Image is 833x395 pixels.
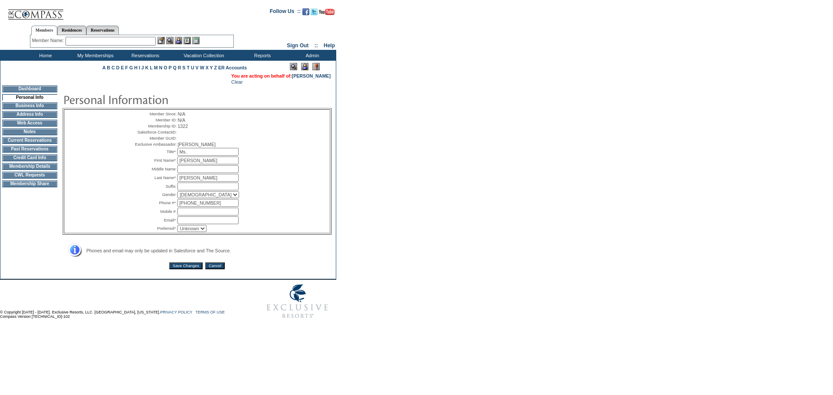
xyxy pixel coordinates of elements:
[69,50,119,61] td: My Memberships
[292,73,331,78] a: [PERSON_NAME]
[133,183,177,190] td: Suffix:
[286,50,336,61] td: Admin
[236,50,286,61] td: Reports
[133,130,177,135] td: Salesforce ContactID:
[57,26,86,35] a: Residences
[214,65,217,70] a: Z
[301,63,308,70] img: Impersonate
[154,65,158,70] a: M
[287,42,308,49] a: Sign Out
[20,50,69,61] td: Home
[177,111,185,117] span: N/A
[218,65,247,70] a: ER Accounts
[168,65,171,70] a: P
[121,65,124,70] a: E
[2,102,57,109] td: Business Info
[134,65,138,70] a: H
[133,124,177,129] td: Membership ID:
[2,154,57,161] td: Credit Card Info
[157,37,165,44] img: b_edit.gif
[150,65,152,70] a: L
[302,11,309,16] a: Become our fan on Facebook
[133,199,177,207] td: Phone #*:
[62,243,82,258] img: Address Info
[319,9,335,15] img: Subscribe to our YouTube Channel
[2,128,57,135] td: Notes
[86,26,119,35] a: Reservations
[177,118,185,123] span: N/A
[178,65,181,70] a: R
[133,191,177,198] td: Gender:
[200,65,204,70] a: W
[2,111,57,118] td: Address Info
[184,37,191,44] img: Reservations
[2,120,57,127] td: Web Access
[133,174,177,182] td: Last Name*:
[119,50,169,61] td: Reservations
[169,262,203,269] input: Save Changes
[145,65,149,70] a: K
[175,37,182,44] img: Impersonate
[133,216,177,224] td: Email*:
[112,65,115,70] a: C
[231,73,331,78] span: You are acting on behalf of:
[133,225,177,232] td: Preferred*:
[166,37,174,44] img: View
[191,65,194,70] a: U
[63,91,236,108] img: pgTtlPersonalInfo.gif
[205,262,225,269] input: Cancel
[2,180,57,187] td: Membership Share
[259,280,336,323] img: Exclusive Resorts
[206,65,209,70] a: X
[102,65,105,70] a: A
[192,37,200,44] img: b_calculator.gif
[133,208,177,215] td: Mobile #:
[302,8,309,15] img: Become our fan on Facebook
[133,157,177,164] td: First Name*:
[182,65,185,70] a: S
[133,165,177,173] td: Middle Name:
[319,11,335,16] a: Subscribe to our YouTube Channel
[324,42,335,49] a: Help
[196,310,225,314] a: TERMS OF USE
[107,65,110,70] a: B
[133,111,177,117] td: Member Since:
[32,37,66,44] div: Member Name:
[173,65,176,70] a: Q
[187,65,190,70] a: T
[311,8,318,15] img: Follow us on Twitter
[177,124,188,129] span: 1322
[196,65,199,70] a: V
[210,65,213,70] a: Y
[133,148,177,156] td: Title*:
[141,65,144,70] a: J
[315,42,318,49] span: ::
[133,142,177,147] td: Exclusive Ambassador:
[312,63,320,70] img: Log Concern/Member Elevation
[159,65,163,70] a: N
[160,310,192,314] a: PRIVACY POLICY
[231,79,243,85] a: Clear
[129,65,133,70] a: G
[116,65,120,70] a: D
[139,65,140,70] a: I
[2,137,57,144] td: Current Reservations
[2,163,57,170] td: Membership Details
[270,7,301,18] td: Follow Us ::
[133,118,177,123] td: Member ID:
[31,26,58,35] a: Members
[2,94,57,101] td: Personal Info
[7,2,64,20] img: Compass Home
[2,85,57,92] td: Dashboard
[2,146,57,153] td: Past Reservations
[2,172,57,179] td: CWL Requests
[86,248,231,253] span: Phones and email may only be updated in Salesforce and The Source.
[311,11,318,16] a: Follow us on Twitter
[133,136,177,141] td: Member GUID:
[125,65,128,70] a: F
[164,65,167,70] a: O
[290,63,297,70] img: View Mode
[169,50,236,61] td: Vacation Collection
[177,142,216,147] span: [PERSON_NAME]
